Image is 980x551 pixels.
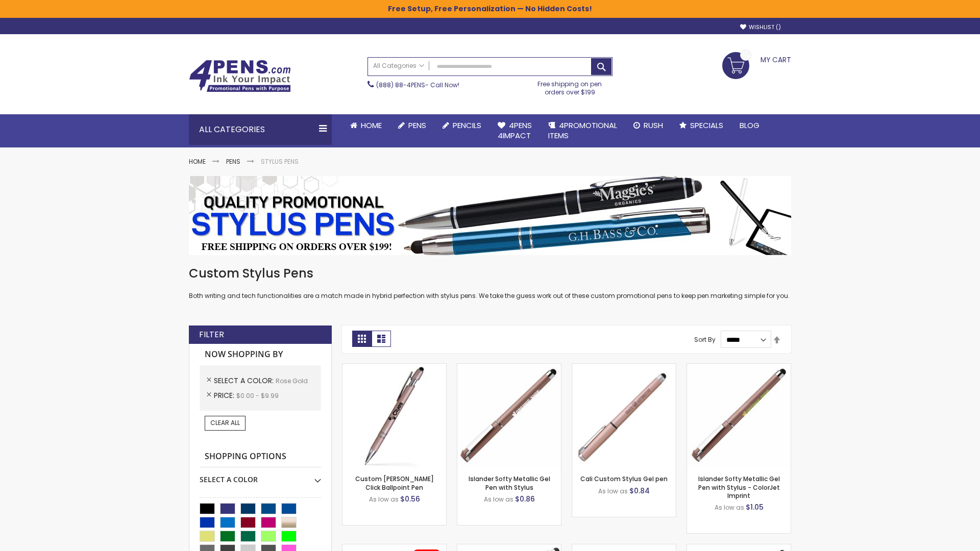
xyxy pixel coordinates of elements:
[731,114,768,137] a: Blog
[376,81,425,89] a: (888) 88-4PENS
[189,265,791,300] div: Both writing and tech functionalities are a match made in hybrid perfection with stylus pens. We ...
[671,114,731,137] a: Specials
[540,114,625,147] a: 4PROMOTIONALITEMS
[369,495,399,504] span: As low as
[469,474,550,491] a: Islander Softy Metallic Gel Pen with Stylus
[342,114,390,137] a: Home
[236,391,279,400] span: $0.00 - $9.99
[515,494,535,504] span: $0.86
[199,329,224,340] strong: Filter
[715,503,744,512] span: As low as
[457,363,561,372] a: Islander Softy Metallic Gel Pen with Stylus-Rose Gold
[572,364,676,467] img: Cali Custom Stylus Gel pen-Rose Gold
[342,363,446,372] a: Custom Alex II Click Ballpoint Pen-Rose Gold
[210,418,240,427] span: Clear All
[598,487,628,495] span: As low as
[629,486,650,496] span: $0.84
[690,120,723,131] span: Specials
[276,377,308,385] span: Rose Gold
[368,58,429,74] a: All Categories
[484,495,513,504] span: As low as
[527,76,613,96] div: Free shipping on pen orders over $199
[355,474,434,491] a: Custom [PERSON_NAME] Click Ballpoint Pen
[698,474,780,499] a: Islander Softy Metallic Gel Pen with Stylus - ColorJet Imprint
[200,467,321,485] div: Select A Color
[352,331,372,347] strong: Grid
[189,176,791,255] img: Stylus Pens
[740,120,759,131] span: Blog
[390,114,434,137] a: Pens
[400,494,420,504] span: $0.56
[408,120,426,131] span: Pens
[205,416,246,430] a: Clear All
[261,157,299,166] strong: Stylus Pens
[189,265,791,282] h1: Custom Stylus Pens
[580,474,668,483] a: Cali Custom Stylus Gel pen
[572,363,676,372] a: Cali Custom Stylus Gel pen-Rose Gold
[434,114,489,137] a: Pencils
[498,120,532,141] span: 4Pens 4impact
[457,364,561,467] img: Islander Softy Metallic Gel Pen with Stylus-Rose Gold
[489,114,540,147] a: 4Pens4impact
[694,335,716,344] label: Sort By
[376,81,459,89] span: - Call Now!
[625,114,671,137] a: Rush
[189,114,332,145] div: All Categories
[200,344,321,365] strong: Now Shopping by
[373,62,424,70] span: All Categories
[453,120,481,131] span: Pencils
[226,157,240,166] a: Pens
[189,157,206,166] a: Home
[214,375,276,386] span: Select A Color
[548,120,617,141] span: 4PROMOTIONAL ITEMS
[342,364,446,467] img: Custom Alex II Click Ballpoint Pen-Rose Gold
[746,502,764,512] span: $1.05
[740,23,781,31] a: Wishlist
[189,60,291,92] img: 4Pens Custom Pens and Promotional Products
[214,390,236,400] span: Price
[687,363,791,372] a: Islander Softy Metallic Gel Pen with Stylus - ColorJet Imprint-Rose Gold
[361,120,382,131] span: Home
[200,446,321,468] strong: Shopping Options
[687,364,791,467] img: Islander Softy Metallic Gel Pen with Stylus - ColorJet Imprint-Rose Gold
[644,120,663,131] span: Rush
